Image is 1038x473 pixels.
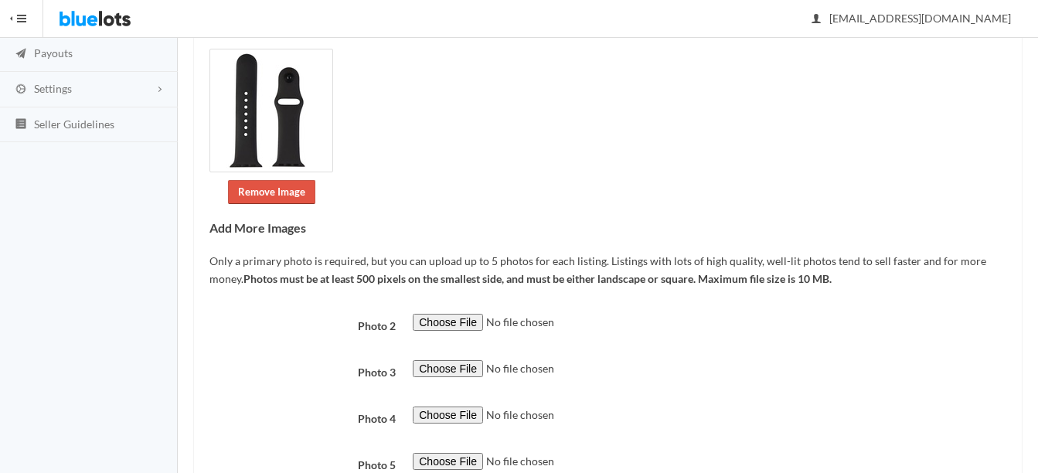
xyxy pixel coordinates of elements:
span: [EMAIL_ADDRESS][DOMAIN_NAME] [812,12,1011,25]
ion-icon: cog [13,83,29,97]
img: c5ae9884-0ec3-48f6-8150-30dbcfd980cd-1753883375.jpg [209,49,333,172]
ion-icon: person [808,12,824,27]
p: Only a primary photo is required, but you can upload up to 5 photos for each listing. Listings wi... [209,253,1006,288]
ion-icon: list box [13,117,29,132]
span: Payouts [34,46,73,60]
b: Photos must be at least 500 pixels on the smallest side, and must be either landscape or square. ... [243,272,832,285]
span: Settings [34,82,72,95]
label: Photo 3 [201,360,404,382]
span: Seller Guidelines [34,117,114,131]
h4: Add More Images [209,221,1006,235]
label: Photo 4 [201,407,404,428]
label: Photo 2 [201,314,404,335]
a: Remove Image [228,180,315,204]
ion-icon: paper plane [13,47,29,62]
